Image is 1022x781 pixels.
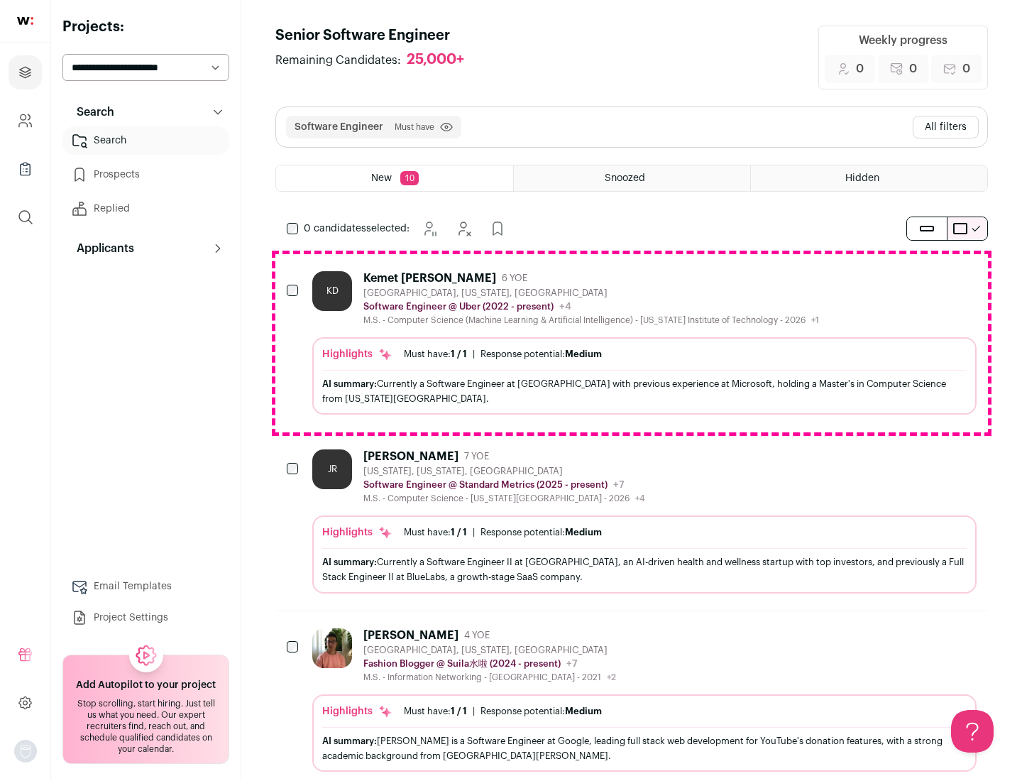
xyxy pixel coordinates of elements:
[76,678,216,692] h2: Add Autopilot to your project
[312,271,977,415] a: KD Kemet [PERSON_NAME] 6 YOE [GEOGRAPHIC_DATA], [US_STATE], [GEOGRAPHIC_DATA] Software Engineer @...
[312,628,977,772] a: [PERSON_NAME] 4 YOE [GEOGRAPHIC_DATA], [US_STATE], [GEOGRAPHIC_DATA] Fashion Blogger @ Suila水啦 (2...
[565,528,602,537] span: Medium
[322,379,377,388] span: AI summary:
[613,480,625,490] span: +7
[62,572,229,601] a: Email Templates
[566,659,578,669] span: +7
[751,165,987,191] a: Hidden
[565,349,602,359] span: Medium
[275,52,401,69] span: Remaining Candidates:
[322,555,967,584] div: Currently a Software Engineer II at [GEOGRAPHIC_DATA], an AI-driven health and wellness startup w...
[913,116,979,138] button: All filters
[451,706,467,716] span: 1 / 1
[962,60,970,77] span: 0
[363,479,608,491] p: Software Engineer @ Standard Metrics (2025 - present)
[322,525,392,540] div: Highlights
[322,704,392,719] div: Highlights
[14,740,37,763] button: Open dropdown
[480,706,602,717] div: Response potential:
[68,240,134,257] p: Applicants
[322,736,377,745] span: AI summary:
[909,60,917,77] span: 0
[404,706,602,717] ul: |
[363,493,645,504] div: M.S. - Computer Science - [US_STATE][GEOGRAPHIC_DATA] - 2026
[363,466,645,477] div: [US_STATE], [US_STATE], [GEOGRAPHIC_DATA]
[605,173,645,183] span: Snoozed
[9,152,42,186] a: Company Lists
[502,273,527,284] span: 6 YOE
[464,451,489,462] span: 7 YOE
[295,120,383,134] button: Software Engineer
[407,51,464,69] div: 25,000+
[415,214,444,243] button: Snooze
[451,528,467,537] span: 1 / 1
[9,55,42,89] a: Projects
[565,706,602,716] span: Medium
[404,706,467,717] div: Must have:
[635,494,645,503] span: +4
[304,222,410,236] span: selected:
[404,527,467,538] div: Must have:
[363,301,554,312] p: Software Engineer @ Uber (2022 - present)
[559,302,571,312] span: +4
[62,195,229,223] a: Replied
[395,121,434,133] span: Must have
[363,658,561,670] p: Fashion Blogger @ Suila水啦 (2024 - present)
[363,271,496,285] div: Kemet [PERSON_NAME]
[72,698,220,755] div: Stop scrolling, start hiring. Just tell us what you need. Our expert recruiters find, reach out, ...
[62,17,229,37] h2: Projects:
[811,316,819,324] span: +1
[464,630,490,641] span: 4 YOE
[404,349,602,360] ul: |
[845,173,879,183] span: Hidden
[322,347,392,361] div: Highlights
[483,214,512,243] button: Add to Prospects
[312,449,977,593] a: JR [PERSON_NAME] 7 YOE [US_STATE], [US_STATE], [GEOGRAPHIC_DATA] Software Engineer @ Standard Met...
[451,349,467,359] span: 1 / 1
[62,98,229,126] button: Search
[312,271,352,311] div: KD
[480,349,602,360] div: Response potential:
[363,672,616,683] div: M.S. - Information Networking - [GEOGRAPHIC_DATA] - 2021
[62,655,229,764] a: Add Autopilot to your project Stop scrolling, start hiring. Just tell us what you need. Our exper...
[404,349,467,360] div: Must have:
[400,171,419,185] span: 10
[14,740,37,763] img: nopic.png
[312,628,352,668] img: ebffc8b94a612106133ad1a79c5dcc917f1f343d62299c503ebb759c428adb03.jpg
[62,234,229,263] button: Applicants
[17,17,33,25] img: wellfound-shorthand-0d5821cbd27db2630d0214b213865d53afaa358527fdda9d0ea32b1df1b89c2c.svg
[322,733,967,763] div: [PERSON_NAME] is a Software Engineer at Google, leading full stack web development for YouTube's ...
[363,315,819,326] div: M.S. - Computer Science (Machine Learning & Artificial Intelligence) - [US_STATE] Institute of Te...
[859,32,947,49] div: Weekly progress
[363,628,458,643] div: [PERSON_NAME]
[62,160,229,189] a: Prospects
[275,26,478,45] h1: Senior Software Engineer
[480,527,602,538] div: Response potential:
[607,673,616,682] span: +2
[322,557,377,567] span: AI summary:
[304,224,366,234] span: 0 candidates
[9,104,42,138] a: Company and ATS Settings
[62,603,229,632] a: Project Settings
[363,288,819,299] div: [GEOGRAPHIC_DATA], [US_STATE], [GEOGRAPHIC_DATA]
[363,449,458,464] div: [PERSON_NAME]
[856,60,864,77] span: 0
[404,527,602,538] ul: |
[363,645,616,656] div: [GEOGRAPHIC_DATA], [US_STATE], [GEOGRAPHIC_DATA]
[449,214,478,243] button: Hide
[68,104,114,121] p: Search
[514,165,750,191] a: Snoozed
[951,710,994,753] iframe: Help Scout Beacon - Open
[62,126,229,155] a: Search
[322,376,967,406] div: Currently a Software Engineer at [GEOGRAPHIC_DATA] with previous experience at Microsoft, holding...
[312,449,352,489] div: JR
[371,173,392,183] span: New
